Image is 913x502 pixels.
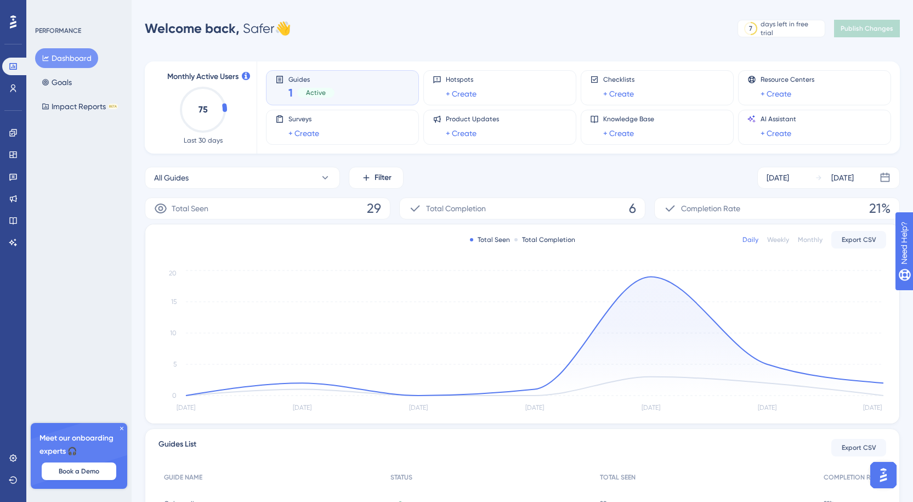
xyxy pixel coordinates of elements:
[514,235,575,244] div: Total Completion
[169,269,177,277] tspan: 20
[603,87,634,100] a: + Create
[831,231,886,249] button: Export CSV
[154,171,189,184] span: All Guides
[742,235,758,244] div: Daily
[629,200,636,217] span: 6
[172,202,208,215] span: Total Seen
[158,438,196,458] span: Guides List
[761,20,821,37] div: days left in free trial
[199,104,208,115] text: 75
[145,20,291,37] div: Safer 👋
[758,404,776,411] tspan: [DATE]
[288,127,319,140] a: + Create
[35,72,78,92] button: Goals
[288,75,334,83] span: Guides
[293,404,311,411] tspan: [DATE]
[172,392,177,399] tspan: 0
[108,104,118,109] div: BETA
[35,48,98,68] button: Dashboard
[603,75,634,84] span: Checklists
[446,75,477,84] span: Hotspots
[145,20,240,36] span: Welcome back,
[171,298,177,306] tspan: 15
[603,127,634,140] a: + Create
[761,115,796,123] span: AI Assistant
[767,235,789,244] div: Weekly
[288,85,293,100] span: 1
[26,3,69,16] span: Need Help?
[446,87,477,100] a: + Create
[35,97,124,116] button: Impact ReportsBETA
[749,24,752,33] div: 7
[798,235,823,244] div: Monthly
[349,167,404,189] button: Filter
[367,200,381,217] span: 29
[600,473,636,482] span: TOTAL SEEN
[603,115,654,123] span: Knowledge Base
[761,127,791,140] a: + Create
[834,20,900,37] button: Publish Changes
[831,171,854,184] div: [DATE]
[767,171,789,184] div: [DATE]
[841,24,893,33] span: Publish Changes
[173,360,177,368] tspan: 5
[867,459,900,492] iframe: UserGuiding AI Assistant Launcher
[390,473,412,482] span: STATUS
[446,115,499,123] span: Product Updates
[761,75,814,84] span: Resource Centers
[824,473,881,482] span: COMPLETION RATE
[409,404,428,411] tspan: [DATE]
[842,235,876,244] span: Export CSV
[288,115,319,123] span: Surveys
[642,404,660,411] tspan: [DATE]
[145,167,340,189] button: All Guides
[470,235,510,244] div: Total Seen
[863,404,882,411] tspan: [DATE]
[426,202,486,215] span: Total Completion
[35,26,81,35] div: PERFORMANCE
[761,87,791,100] a: + Create
[59,467,99,476] span: Book a Demo
[170,329,177,337] tspan: 10
[39,432,118,458] span: Meet our onboarding experts 🎧
[831,439,886,456] button: Export CSV
[375,171,392,184] span: Filter
[42,462,116,480] button: Book a Demo
[681,202,740,215] span: Completion Rate
[184,136,223,145] span: Last 30 days
[306,88,326,97] span: Active
[842,443,876,452] span: Export CSV
[525,404,544,411] tspan: [DATE]
[446,127,477,140] a: + Create
[167,70,239,83] span: Monthly Active Users
[177,404,195,411] tspan: [DATE]
[164,473,202,482] span: GUIDE NAME
[869,200,891,217] span: 21%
